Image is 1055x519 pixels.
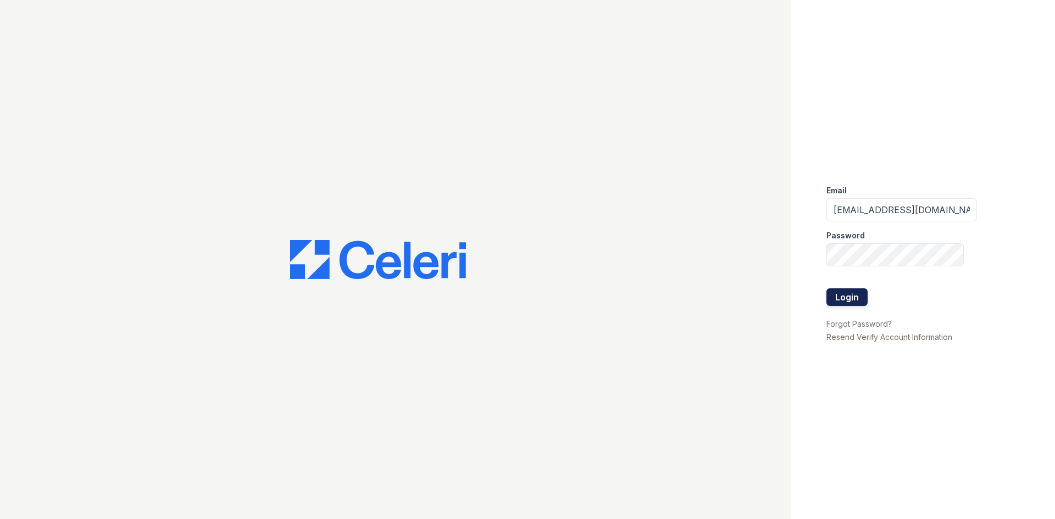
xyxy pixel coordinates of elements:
[290,240,466,280] img: CE_Logo_Blue-a8612792a0a2168367f1c8372b55b34899dd931a85d93a1a3d3e32e68fde9ad4.png
[826,332,952,342] a: Resend Verify Account Information
[826,288,868,306] button: Login
[826,230,865,241] label: Password
[826,185,847,196] label: Email
[826,319,892,328] a: Forgot Password?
